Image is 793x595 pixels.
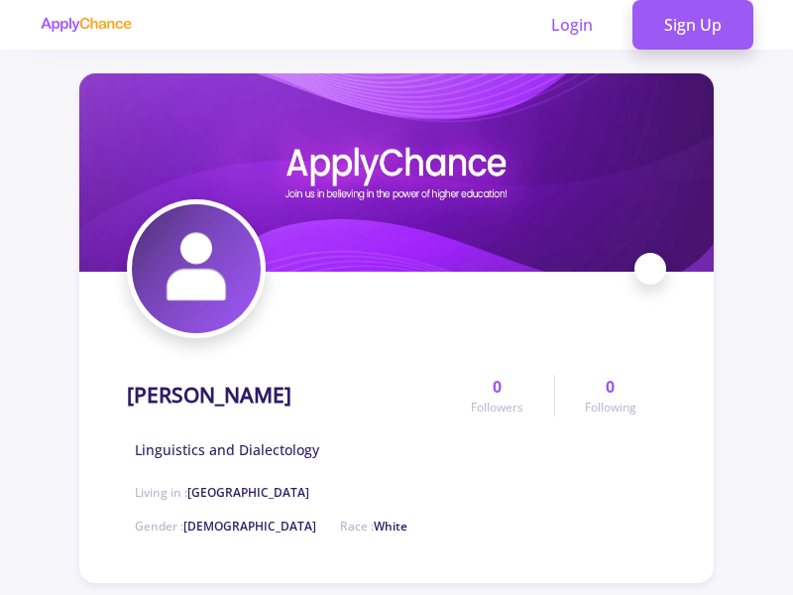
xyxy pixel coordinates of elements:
span: Living in : [135,484,309,501]
span: 0 [493,375,502,399]
img: applychance logo text only [40,17,132,33]
a: 0Followers [441,375,553,416]
span: Race : [340,518,407,535]
span: Followers [471,399,523,416]
span: [DEMOGRAPHIC_DATA] [183,518,316,535]
span: White [374,518,407,535]
span: Linguistics and Dialectology [135,439,319,460]
span: 0 [606,375,615,399]
span: Following [585,399,636,416]
a: 0Following [554,375,666,416]
img: Muhammad Attarzadehavatar [132,204,261,333]
span: Gender : [135,518,316,535]
h1: [PERSON_NAME] [127,383,291,408]
img: Muhammad Attarzadehcover image [79,73,714,272]
span: [GEOGRAPHIC_DATA] [187,484,309,501]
